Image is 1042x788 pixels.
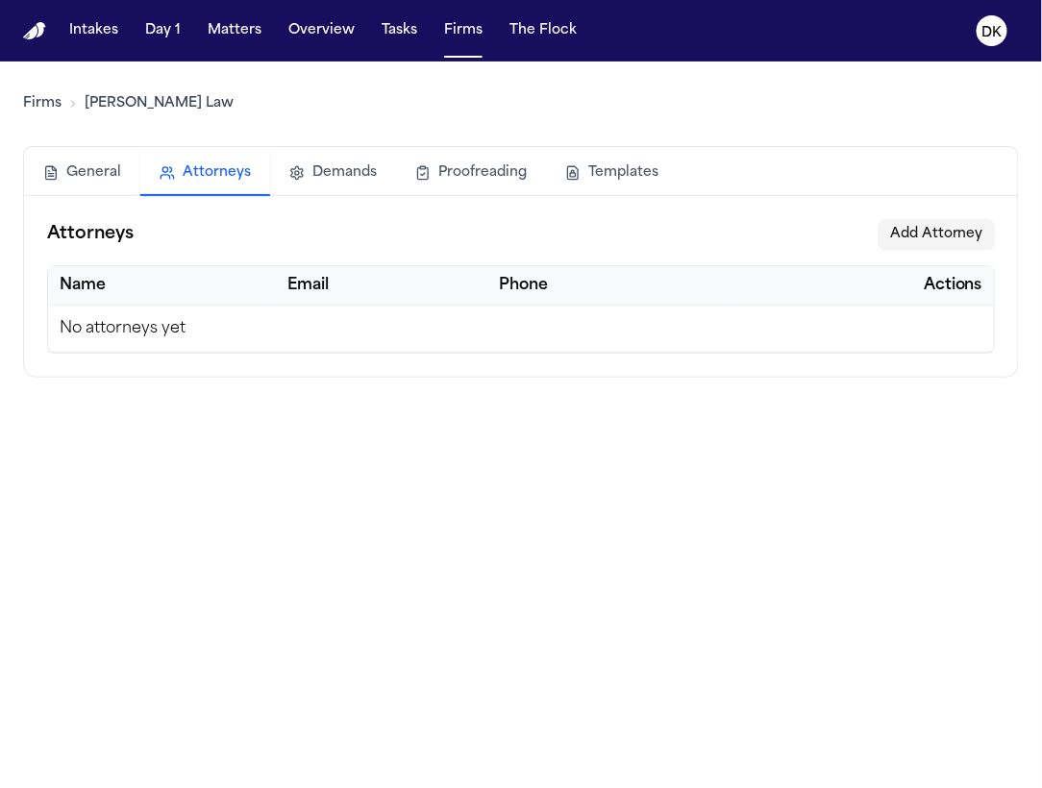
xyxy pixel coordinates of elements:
[396,152,546,194] button: Proofreading
[546,152,678,194] button: Templates
[48,266,276,306] th: Name
[85,94,234,113] a: [PERSON_NAME] Law
[23,22,46,40] img: Finch Logo
[276,266,487,306] th: Email
[200,13,269,48] button: Matters
[62,13,126,48] button: Intakes
[137,13,188,48] button: Day 1
[374,13,425,48] button: Tasks
[281,13,362,48] button: Overview
[725,266,994,306] th: Actions
[879,219,995,250] button: Add Attorney
[23,94,62,113] a: Firms
[23,22,46,40] a: Home
[48,306,994,353] td: No attorneys yet
[24,152,140,194] button: General
[140,152,270,196] button: Attorneys
[270,152,396,194] button: Demands
[436,13,490,48] button: Firms
[23,94,234,113] nav: Breadcrumb
[487,266,725,306] th: Phone
[502,13,584,48] button: The Flock
[47,221,134,248] h2: Attorneys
